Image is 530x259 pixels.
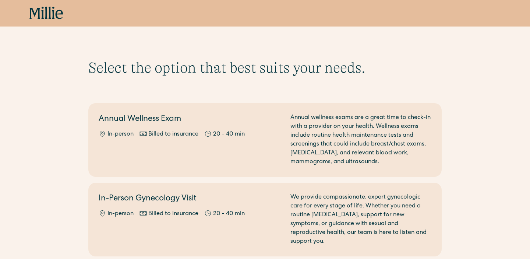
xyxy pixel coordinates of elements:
div: In-person [107,210,134,218]
div: 20 - 40 min [213,210,245,218]
div: 20 - 40 min [213,130,245,139]
a: In-Person Gynecology VisitIn-personBilled to insurance20 - 40 minWe provide compassionate, expert... [88,183,442,256]
h2: Annual Wellness Exam [99,113,282,126]
div: Annual wellness exams are a great time to check-in with a provider on your health. Wellness exams... [290,113,431,167]
div: Billed to insurance [148,130,198,139]
div: We provide compassionate, expert gynecologic care for every stage of life. Whether you need a rou... [290,193,431,246]
div: In-person [107,130,134,139]
a: Annual Wellness ExamIn-personBilled to insurance20 - 40 minAnnual wellness exams are a great time... [88,103,442,177]
h2: In-Person Gynecology Visit [99,193,282,205]
h1: Select the option that best suits your needs. [88,59,442,77]
div: Billed to insurance [148,210,198,218]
